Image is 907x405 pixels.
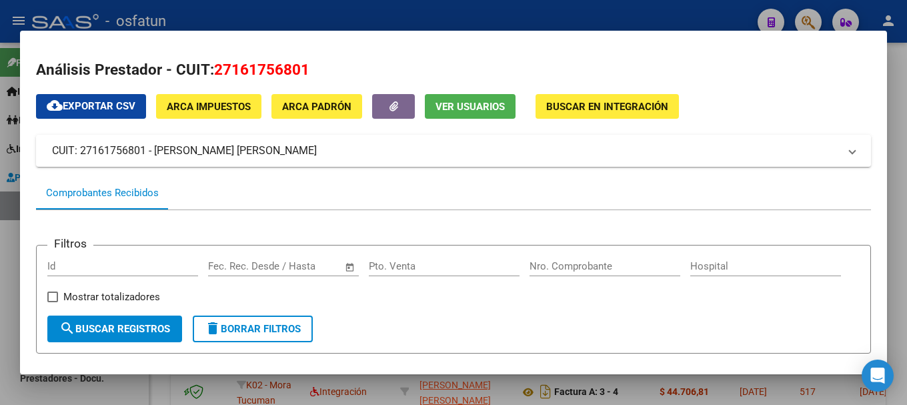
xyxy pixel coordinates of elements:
h2: Análisis Prestador - CUIT: [36,59,871,81]
span: ARCA Impuestos [167,101,251,113]
span: Mostrar totalizadores [63,289,160,305]
input: Fecha fin [274,260,339,272]
span: Exportar CSV [47,100,135,112]
span: Ver Usuarios [435,101,505,113]
div: Open Intercom Messenger [862,360,894,392]
button: Buscar Registros [47,316,182,342]
button: Ver Usuarios [425,94,516,119]
button: Borrar Filtros [193,316,313,342]
h3: Filtros [47,235,93,252]
mat-expansion-panel-header: CUIT: 27161756801 - [PERSON_NAME] [PERSON_NAME] [36,135,871,167]
span: Buscar Registros [59,323,170,335]
button: Exportar CSV [36,94,146,119]
mat-icon: search [59,320,75,336]
span: Buscar en Integración [546,101,668,113]
button: ARCA Impuestos [156,94,261,119]
mat-panel-title: CUIT: 27161756801 - [PERSON_NAME] [PERSON_NAME] [52,143,839,159]
button: Open calendar [343,260,358,275]
input: Fecha inicio [208,260,262,272]
mat-icon: delete [205,320,221,336]
span: Borrar Filtros [205,323,301,335]
span: 27161756801 [214,61,309,78]
span: ARCA Padrón [282,101,351,113]
button: Buscar en Integración [536,94,679,119]
mat-icon: cloud_download [47,97,63,113]
div: Comprobantes Recibidos [46,185,159,201]
button: ARCA Padrón [271,94,362,119]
